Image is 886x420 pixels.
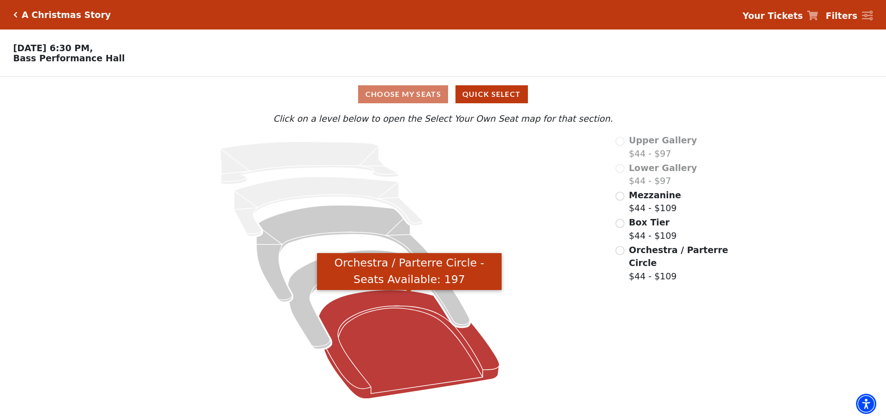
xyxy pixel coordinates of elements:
[616,246,624,255] input: Orchestra / Parterre Circle$44 - $109
[319,290,500,399] path: Orchestra / Parterre Circle - Seats Available: 197
[826,9,873,23] a: Filters
[22,10,111,20] h5: A Christmas Story
[629,189,681,215] label: $44 - $109
[742,9,818,23] a: Your Tickets
[13,12,18,18] a: Click here to go back to filters
[220,142,399,184] path: Upper Gallery - Seats Available: 0
[629,243,730,283] label: $44 - $109
[629,190,681,200] span: Mezzanine
[629,134,697,160] label: $44 - $97
[616,192,624,201] input: Mezzanine$44 - $109
[117,112,769,125] p: Click on a level below to open the Select Your Own Seat map for that section.
[234,177,423,237] path: Lower Gallery - Seats Available: 0
[629,216,677,242] label: $44 - $109
[455,85,528,103] button: Quick Select
[629,217,670,227] span: Box Tier
[742,11,803,21] strong: Your Tickets
[629,163,697,173] span: Lower Gallery
[317,253,502,290] div: Orchestra / Parterre Circle - Seats Available: 197
[856,394,876,414] div: Accessibility Menu
[629,161,697,188] label: $44 - $97
[616,219,624,228] input: Box Tier$44 - $109
[826,11,857,21] strong: Filters
[629,135,697,145] span: Upper Gallery
[629,245,728,268] span: Orchestra / Parterre Circle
